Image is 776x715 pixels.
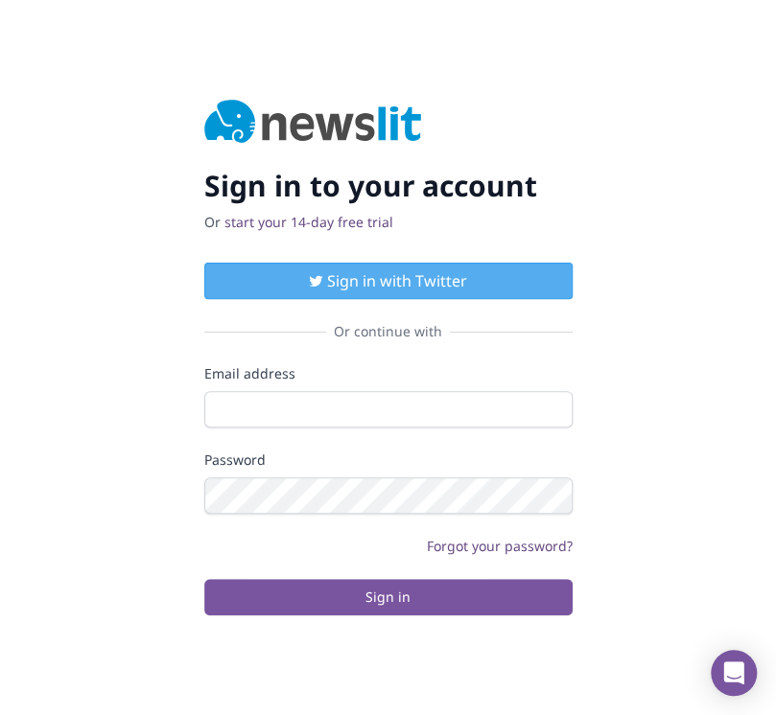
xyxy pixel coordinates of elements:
[204,213,573,232] p: Or
[427,537,573,555] a: Forgot your password?
[711,650,757,696] div: Open Intercom Messenger
[204,263,573,299] button: Sign in with Twitter
[224,213,393,231] a: start your 14-day free trial
[204,364,573,383] label: Email address
[326,322,450,341] span: Or continue with
[204,169,573,203] h2: Sign in to your account
[204,450,573,470] label: Password
[204,100,422,146] img: Newslit
[204,579,573,615] button: Sign in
